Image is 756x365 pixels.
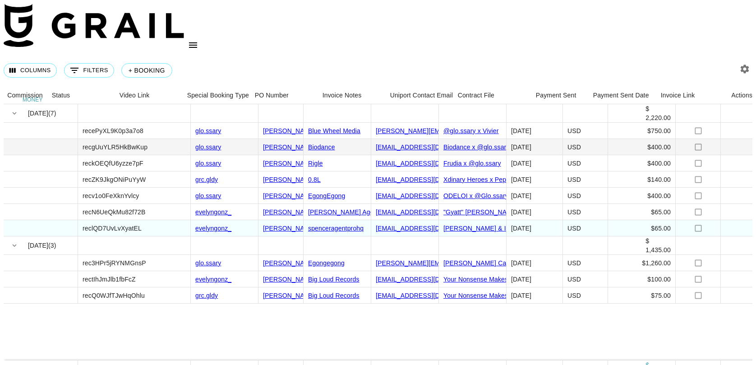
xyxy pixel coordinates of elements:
[390,87,453,104] div: Uniport Contact Email
[563,255,608,271] div: USD
[608,287,676,304] div: $75.00
[195,176,218,183] a: grc.gldy
[386,87,453,104] div: Uniport Contact Email
[443,259,527,267] a: [PERSON_NAME] Campaign
[28,241,48,250] span: [DATE]
[308,192,345,199] a: EgongEgong
[645,113,671,122] div: 2,220.00
[511,259,531,268] div: Oct '25
[52,87,70,104] div: Status
[376,143,484,151] a: [EMAIL_ADDRESS][DOMAIN_NAME]
[8,107,21,120] button: hide children
[83,291,145,300] div: recQ0WJfTJwHqOhlu
[23,97,43,102] div: money
[376,276,484,283] a: [EMAIL_ADDRESS][DOMAIN_NAME]
[195,208,231,216] a: evelyngonz_
[83,159,143,168] div: reckOEQfU6yzze7pF
[443,160,501,167] a: Frudia x @glo.ssary
[187,87,249,104] div: Special Booking Type
[589,87,656,104] div: Payment Sent Date
[376,208,484,216] a: [EMAIL_ADDRESS][DOMAIN_NAME]
[195,259,221,267] a: glo.ssary
[376,160,484,167] a: [EMAIL_ADDRESS][DOMAIN_NAME]
[121,63,172,78] button: + Booking
[645,245,671,254] div: 1,435.00
[443,208,552,216] a: "Gyatt" [PERSON_NAME] x Ice Spice
[83,143,148,152] div: recgUuYLR5HkBwKup
[511,208,531,217] div: Sep '25
[195,292,218,299] a: grc.gldy
[8,239,21,252] button: hide children
[195,143,221,151] a: glo.ssary
[263,292,478,299] a: [PERSON_NAME][EMAIL_ADDRESS][PERSON_NAME][DOMAIN_NAME]
[376,192,484,199] a: [EMAIL_ADDRESS][DOMAIN_NAME]
[608,188,676,204] div: $400.00
[120,87,150,104] div: Video Link
[443,225,552,232] a: [PERSON_NAME] & Ice Spice - Gyatt
[511,126,531,135] div: Sep '25
[308,127,360,134] a: Blue Wheel Media
[376,225,484,232] a: [EMAIL_ADDRESS][DOMAIN_NAME]
[263,176,478,183] a: [PERSON_NAME][EMAIL_ADDRESS][PERSON_NAME][DOMAIN_NAME]
[608,123,676,139] div: $750.00
[308,143,335,151] a: Biodance
[195,160,221,167] a: glo.ssary
[4,4,184,47] img: Grail Talent
[608,171,676,188] div: $140.00
[443,127,499,134] a: @glo.ssary x Vivier
[263,259,478,267] a: [PERSON_NAME][EMAIL_ADDRESS][PERSON_NAME][DOMAIN_NAME]
[83,224,142,233] div: reclQD7UvLvXyatEL
[661,87,695,104] div: Invoice Link
[608,271,676,287] div: $100.00
[47,87,115,104] div: Status
[453,87,521,104] div: Contract File
[608,220,676,236] div: $65.00
[645,236,671,245] div: $
[443,143,510,151] a: Biodance x @glo.ssary
[376,176,484,183] a: [EMAIL_ADDRESS][DOMAIN_NAME]
[308,160,323,167] a: Rigle
[64,63,114,78] button: Show filters
[308,225,364,232] a: spenceragentprohq
[308,292,360,299] a: Big Loud Records
[7,87,43,104] div: Commission
[183,87,250,104] div: Special Booking Type
[608,204,676,220] div: $65.00
[593,87,649,104] div: Payment Sent Date
[656,87,724,104] div: Invoice Link
[263,160,478,167] a: [PERSON_NAME][EMAIL_ADDRESS][PERSON_NAME][DOMAIN_NAME]
[263,192,478,199] a: [PERSON_NAME][EMAIL_ADDRESS][PERSON_NAME][DOMAIN_NAME]
[28,109,48,118] span: [DATE]
[263,143,478,151] a: [PERSON_NAME][EMAIL_ADDRESS][PERSON_NAME][DOMAIN_NAME]
[83,175,146,184] div: recZK9JkgONiPuYyW
[563,271,608,287] div: USD
[376,127,538,134] a: [PERSON_NAME][EMAIL_ADDRESS][DOMAIN_NAME]
[263,225,478,232] a: [PERSON_NAME][EMAIL_ADDRESS][PERSON_NAME][DOMAIN_NAME]
[511,224,531,233] div: Sep '25
[83,126,143,135] div: recePyXL9K0p3a7o8
[443,292,561,299] a: Your Nonsense Makes Sense - The 502s
[511,191,531,200] div: Sep '25
[195,225,231,232] a: evelyngonz_
[83,275,136,284] div: rectIhJmJlb1fbFcZ
[195,127,221,134] a: glo.ssary
[263,127,478,134] a: [PERSON_NAME][EMAIL_ADDRESS][PERSON_NAME][DOMAIN_NAME]
[511,275,531,284] div: Oct '25
[563,287,608,304] div: USD
[323,87,362,104] div: Invoice Notes
[83,191,139,200] div: recv1o0FeXknYvlcy
[250,87,318,104] div: PO Number
[376,259,538,267] a: [PERSON_NAME][EMAIL_ADDRESS][DOMAIN_NAME]
[536,87,576,104] div: Payment Sent
[308,259,345,267] a: Egongegong
[608,139,676,155] div: $400.00
[195,276,231,283] a: evelyngonz_
[563,204,608,220] div: USD
[563,171,608,188] div: USD
[308,208,379,216] a: [PERSON_NAME] Agent
[521,87,589,104] div: Payment Sent
[563,155,608,171] div: USD
[4,63,57,78] button: Select columns
[184,36,202,54] button: open drawer
[511,159,531,168] div: Sep '25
